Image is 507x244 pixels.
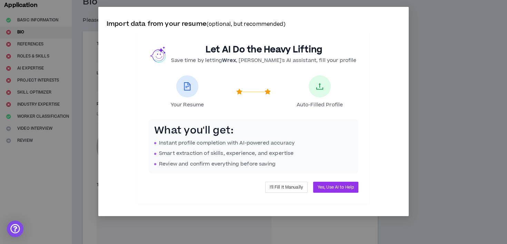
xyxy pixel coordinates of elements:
h2: Let AI Do the Heavy Lifting [171,44,356,55]
img: wrex.png [150,46,167,63]
span: I'll Fill It Manually [270,184,303,191]
span: Yes, Use AI to Help [318,184,354,191]
li: Instant profile completion with AI-powered accuracy [154,139,353,147]
li: Review and confirm everything before saving [154,160,353,168]
li: Smart extraction of skills, experience, and expertise [154,150,353,157]
span: file-text [183,82,191,91]
div: Open Intercom Messenger [7,221,23,237]
span: upload [316,82,324,91]
span: Auto-Filled Profile [297,102,343,108]
button: Yes, Use AI to Help [313,182,358,193]
small: (optional, but recommended) [207,21,286,28]
b: Wrex [222,57,236,64]
span: star [236,89,242,95]
h3: What you'll get: [154,125,353,137]
button: I'll Fill It Manually [265,182,308,193]
button: Close [390,7,409,25]
span: star [265,89,271,95]
p: Save time by letting , [PERSON_NAME]'s AI assistant, fill your profile [171,57,356,64]
p: Import data from your resume [107,19,400,29]
span: Your Resume [171,102,204,108]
